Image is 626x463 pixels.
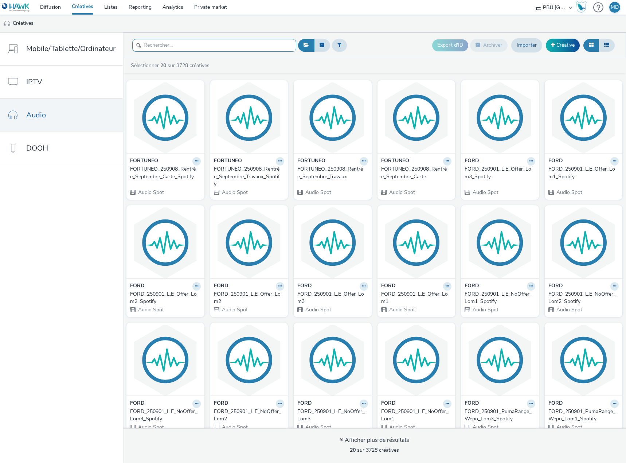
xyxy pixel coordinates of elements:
div: FORD_250901_L.E_NoOffer_Lom2 [214,408,282,423]
span: Mobile/Tablette/Ordinateur [26,43,116,54]
a: FORTUNEO_250908_Rentrée_Septembre_Carte_Spotify [130,166,201,180]
span: Audio Spot [137,189,164,196]
span: Audio Spot [305,306,331,313]
img: Hawk Academy [576,1,587,13]
a: FORD_250901_L.E_Offer_Lom3_Spotify [465,166,535,180]
strong: FORD [297,282,312,291]
div: FORD_250901_L.E_NoOffer_Lom3_Spotify [130,408,198,423]
img: FORTUNEO_250908_Rentrée_Septembre_Carte_Spotify visual [128,82,203,153]
a: FORD_250901_L.E_NoOffer_Lom2 [214,408,285,423]
span: Audio Spot [388,189,415,196]
strong: FORD [548,282,563,291]
a: Hawk Academy [576,1,590,13]
strong: FORD [130,282,145,291]
a: FORD_250901_L.E_Offer_Lom3 [297,291,368,306]
a: FORD_250901_L.E_Offer_Lom2 [214,291,285,306]
span: Audio Spot [137,424,164,431]
img: FORD_250901_L.E_NoOffer_Lom1_Spotify visual [463,207,537,278]
img: FORD_250901_L.E_Offer_Lom3 visual [296,207,370,278]
img: FORD_250901_L.E_Offer_Lom2_Spotify visual [128,207,203,278]
span: Audio Spot [221,189,248,196]
img: FORD_250901_L.E_NoOffer_Lom3_Spotify visual [128,324,203,396]
div: FORD_250901_L.E_Offer_Lom2_Spotify [130,291,198,306]
img: FORD_250901_L.E_NoOffer_Lom1 visual [379,324,454,396]
img: FORTUNEO_250908_Rentrée_Septembre_Carte visual [379,82,454,153]
div: FORD_250901_L.E_Offer_Lom1 [381,291,449,306]
span: Audio Spot [556,189,582,196]
a: FORD_250901_L.E_NoOffer_Lom3_Spotify [130,408,201,423]
img: FORD_250901_L.E_NoOffer_Lom3 visual [296,324,370,396]
img: audio [4,20,11,27]
img: FORD_250901_PumaRange_Wepo_Lom1_Spotify visual [547,324,621,396]
img: FORD_250901_L.E_Offer_Lom2 visual [212,207,286,278]
span: Audio [26,110,46,120]
strong: FORTUNEO [214,157,242,166]
img: undefined Logo [2,3,30,12]
div: FORTUNEO_250908_Rentrée_Septembre_Carte [381,166,449,180]
div: FORD_250901_L.E_Offer_Lom1_Spotify [548,166,616,180]
div: FORD_250901_L.E_NoOffer_Lom1 [381,408,449,423]
span: Audio Spot [556,306,582,313]
strong: FORD [465,400,479,408]
div: FORTUNEO_250908_Rentrée_Septembre_Carte_Spotify [130,166,198,180]
strong: FORTUNEO [130,157,158,166]
span: Audio Spot [556,424,582,431]
button: Grille [583,39,599,51]
span: Audio Spot [472,306,498,313]
strong: FORD [297,400,312,408]
a: FORD_250901_L.E_NoOffer_Lom2_Spotify [548,291,619,306]
div: FORTUNEO_250908_Rentrée_Septembre_Travaux [297,166,365,180]
span: Audio Spot [388,424,415,431]
strong: FORD [214,282,228,291]
strong: FORD [130,400,145,408]
div: Afficher plus de résultats [340,436,409,444]
strong: FORD [548,157,563,166]
img: FORD_250901_L.E_NoOffer_Lom2 visual [212,324,286,396]
a: FORD_250901_L.E_NoOffer_Lom1 [381,408,452,423]
span: sur 3728 créatives [350,447,399,454]
div: FORD_250901_L.E_NoOffer_Lom1_Spotify [465,291,532,306]
span: Audio Spot [472,424,498,431]
a: FORD_250901_L.E_Offer_Lom1 [381,291,452,306]
img: FORTUNEO_250908_Rentrée_Septembre_Travaux visual [296,82,370,153]
div: FORTUNEO_250908_Rentrée_Septembre_Travaux_Spotify [214,166,282,188]
a: Importer [511,38,542,52]
a: Sélectionner sur 3728 créatives [130,62,212,69]
strong: 20 [350,447,356,454]
img: FORTUNEO_250908_Rentrée_Septembre_Travaux_Spotify visual [212,82,286,153]
strong: FORTUNEO [297,157,325,166]
strong: FORD [465,282,479,291]
a: FORTUNEO_250908_Rentrée_Septembre_Travaux [297,166,368,180]
input: Rechercher... [132,39,296,52]
a: FORD_250901_L.E_Offer_Lom2_Spotify [130,291,201,306]
button: Archiver [470,39,508,51]
div: FORD_250901_L.E_Offer_Lom2 [214,291,282,306]
span: Audio Spot [305,189,331,196]
span: Audio Spot [305,424,331,431]
img: FORD_250901_L.E_Offer_Lom1 visual [379,207,454,278]
div: FORD_250901_L.E_Offer_Lom3_Spotify [465,166,532,180]
img: FORD_250901_L.E_Offer_Lom1_Spotify visual [547,82,621,153]
img: FORD_250901_L.E_NoOffer_Lom2_Spotify visual [547,207,621,278]
div: FORD_250901_PumaRange_Wepo_Lom1_Spotify [548,408,616,423]
strong: FORD [381,282,396,291]
a: FORD_250901_PumaRange_Wepo_Lom3_Spotify [465,408,535,423]
a: FORTUNEO_250908_Rentrée_Septembre_Carte [381,166,452,180]
span: DOOH [26,143,48,153]
span: IPTV [26,77,42,87]
strong: FORD [548,400,563,408]
span: Audio Spot [137,306,164,313]
a: Créative [546,39,580,52]
div: FORD_250901_L.E_Offer_Lom3 [297,291,365,306]
button: Liste [599,39,615,51]
strong: FORD [381,400,396,408]
img: FORD_250901_PumaRange_Wepo_Lom3_Spotify visual [463,324,537,396]
a: FORD_250901_L.E_NoOffer_Lom1_Spotify [465,291,535,306]
span: Audio Spot [221,424,248,431]
div: MD [611,2,619,13]
img: FORD_250901_L.E_Offer_Lom3_Spotify visual [463,82,537,153]
strong: FORD [214,400,228,408]
strong: FORD [465,157,479,166]
span: Audio Spot [388,306,415,313]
